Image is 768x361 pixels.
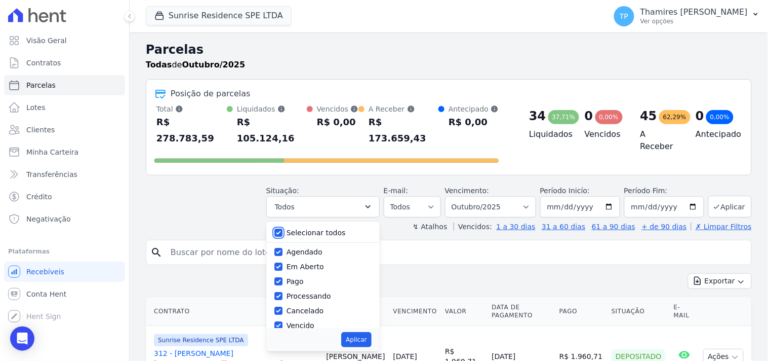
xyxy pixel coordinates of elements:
[620,13,628,20] span: TP
[529,128,569,140] h4: Liquidados
[640,7,748,17] p: Thamires [PERSON_NAME]
[445,187,489,195] label: Vencimento:
[150,246,163,259] i: search
[413,223,447,231] label: ↯ Atalhos
[26,80,56,90] span: Parcelas
[4,187,125,207] a: Crédito
[595,110,623,124] div: 0,00%
[449,104,499,114] div: Antecipado
[592,223,635,231] a: 61 a 90 dias
[317,104,358,114] div: Vencidos
[146,6,292,25] button: Sunrise Residence SPE LTDA
[542,223,585,231] a: 31 a 60 dias
[449,114,499,130] div: R$ 0,00
[4,30,125,51] a: Visão Geral
[548,110,580,124] div: 37,71%
[696,128,735,140] h4: Antecipado
[287,248,322,256] label: Agendado
[26,289,66,299] span: Conta Hent
[691,223,752,231] a: ✗ Limpar Filtros
[26,35,67,46] span: Visão Geral
[287,277,304,285] label: Pago
[708,196,752,218] button: Aplicar
[497,223,536,231] a: 1 a 30 dias
[287,321,314,330] label: Vencido
[540,187,590,195] label: Período Inicío:
[171,88,251,100] div: Posição de parcelas
[696,108,704,124] div: 0
[688,273,752,289] button: Exportar
[529,108,546,124] div: 34
[4,75,125,95] a: Parcelas
[624,186,704,196] label: Período Fim:
[642,223,687,231] a: + de 90 dias
[146,297,322,326] th: Contrato
[555,297,608,326] th: Pago
[4,284,125,304] a: Conta Hent
[640,128,680,153] h4: A Receber
[393,352,417,360] a: [DATE]
[4,209,125,229] a: Negativação
[26,267,64,277] span: Recebíveis
[454,223,492,231] label: Vencidos:
[4,164,125,185] a: Transferências
[154,334,248,346] span: Sunrise Residence SPE LTDA
[585,128,624,140] h4: Vencidos
[266,187,299,195] label: Situação:
[10,327,34,351] div: Open Intercom Messenger
[26,58,61,68] span: Contratos
[275,201,295,213] span: Todos
[26,147,78,157] span: Minha Carteira
[287,292,331,300] label: Processando
[4,142,125,162] a: Minha Carteira
[8,245,121,258] div: Plataformas
[26,102,46,113] span: Lotes
[369,104,438,114] div: A Receber
[585,108,593,124] div: 0
[4,97,125,118] a: Lotes
[4,262,125,282] a: Recebíveis
[706,110,734,124] div: 0,00%
[608,297,670,326] th: Situação
[146,41,752,59] h2: Parcelas
[237,114,307,147] div: R$ 105.124,16
[488,297,555,326] th: Data de Pagamento
[26,214,71,224] span: Negativação
[287,229,346,237] label: Selecionar todos
[640,108,657,124] div: 45
[146,59,245,71] p: de
[26,192,52,202] span: Crédito
[287,263,324,271] label: Em Aberto
[156,104,227,114] div: Total
[389,297,441,326] th: Vencimento
[341,332,371,347] button: Aplicar
[287,307,324,315] label: Cancelado
[640,17,748,25] p: Ver opções
[4,53,125,73] a: Contratos
[369,114,438,147] div: R$ 173.659,43
[317,114,358,130] div: R$ 0,00
[4,120,125,140] a: Clientes
[384,187,409,195] label: E-mail:
[26,169,77,179] span: Transferências
[441,297,488,326] th: Valor
[606,2,768,30] button: TP Thamires [PERSON_NAME] Ver opções
[182,60,246,69] strong: Outubro/2025
[146,60,172,69] strong: Todas
[26,125,55,135] span: Clientes
[670,297,700,326] th: E-mail
[165,242,747,263] input: Buscar por nome do lote ou do cliente
[659,110,691,124] div: 62,29%
[237,104,307,114] div: Liquidados
[266,196,380,218] button: Todos
[156,114,227,147] div: R$ 278.783,59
